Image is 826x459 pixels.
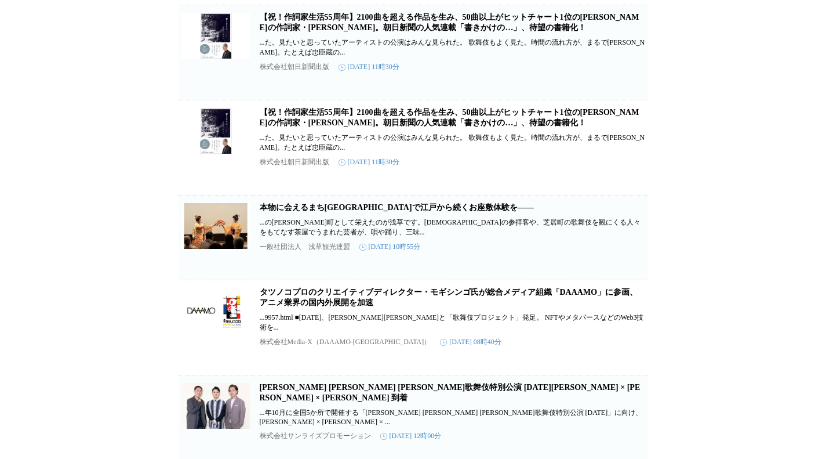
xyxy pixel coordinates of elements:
[260,431,371,441] p: 株式会社サンライズプロモーション
[359,242,421,252] time: [DATE] 10時55分
[181,287,250,334] img: タツノコプロのクリエイティブディレクター・モギシンゴ氏が総合メディア組織「DAAAMO」に参画、アニメ業界の国内外展開を加速
[181,12,250,59] img: 【祝！作詞家生活55周年】2100曲を超える作品を生み、50曲以上がヒットチャート1位の希代の作詞家・松本隆。朝日新聞の人気連載「書きかけの…」、待望の書籍化！
[260,38,646,57] p: ...た。見たいと思っていたアーティストの公演はみんな見られた。 歌舞伎もよく見た。時間の流れ方が、まるで[PERSON_NAME]。たとえば忠臣蔵の...
[260,157,329,167] p: 株式会社朝日新聞出版
[339,62,399,72] time: [DATE] 11時30分
[260,62,329,72] p: 株式会社朝日新聞出版
[260,288,638,307] a: タツノコプロのクリエイティブディレクター・モギシンゴ氏が総合メディア組織「DAAAMO」に参画、アニメ業界の国内外展開を加速
[181,107,250,154] img: 【祝！作詞家生活55周年】2100曲を超える作品を生み、50曲以上がヒットチャート1位の希代の作詞家・松本隆。朝日新聞の人気連載「書きかけの…」、待望の書籍化！
[260,383,641,402] a: [PERSON_NAME] [PERSON_NAME] [PERSON_NAME]歌舞伎特別公演 [DATE][PERSON_NAME] × [PERSON_NAME] × [PERSON_NA...
[260,408,646,427] p: ...年10月に全国5か所で開催する「[PERSON_NAME] [PERSON_NAME] [PERSON_NAME]歌舞伎特別公演 [DATE]」に向け、[PERSON_NAME] × [P...
[380,431,442,441] time: [DATE] 12時00分
[260,108,639,127] a: 【祝！作詞家生活55周年】2100曲を超える作品を生み、50曲以上がヒットチャート1位の[PERSON_NAME]の作詞家・[PERSON_NAME]。朝日新聞の人気連載「書きかけの…」、待望の...
[339,157,399,167] time: [DATE] 11時30分
[440,337,501,347] time: [DATE] 08時40分
[260,13,639,32] a: 【祝！作詞家生活55周年】2100曲を超える作品を生み、50曲以上がヒットチャート1位の[PERSON_NAME]の作詞家・[PERSON_NAME]。朝日新聞の人気連載「書きかけの…」、待望の...
[260,313,646,332] p: ...9957.html ■[DATE]、[PERSON_NAME][PERSON_NAME]と「歌舞伎プロジェクト」発足。 NFTやメタバースなどのWeb3技術を...
[260,218,646,237] p: ...の[PERSON_NAME]町として栄えたのが浅草です。[DEMOGRAPHIC_DATA]の参拝客や、芝居町の歌舞伎を観にくる人々をもてなす茶屋でうまれた芸者が、唄や踊り、三味...
[260,242,350,252] p: 一般社団法人 浅草観光連盟
[260,203,534,212] a: 本物に会えるまち[GEOGRAPHIC_DATA]で江戸から続くお座敷体験を――
[181,203,250,249] img: 本物に会えるまち浅草で江戸から続くお座敷体験を――
[260,337,431,347] p: 株式会社Media-X（DAAAMO-[GEOGRAPHIC_DATA]）
[181,382,250,429] img: 中村勘九郎 中村七之助 錦秋歌舞伎特別公演 2025中村勘九郎 × 中村七之助 × 上田秀一郎 鼎談 到着
[260,133,646,153] p: ...た。見たいと思っていたアーティストの公演はみんな見られた。 歌舞伎もよく見た。時間の流れ方が、まるで[PERSON_NAME]。たとえば忠臣蔵の...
